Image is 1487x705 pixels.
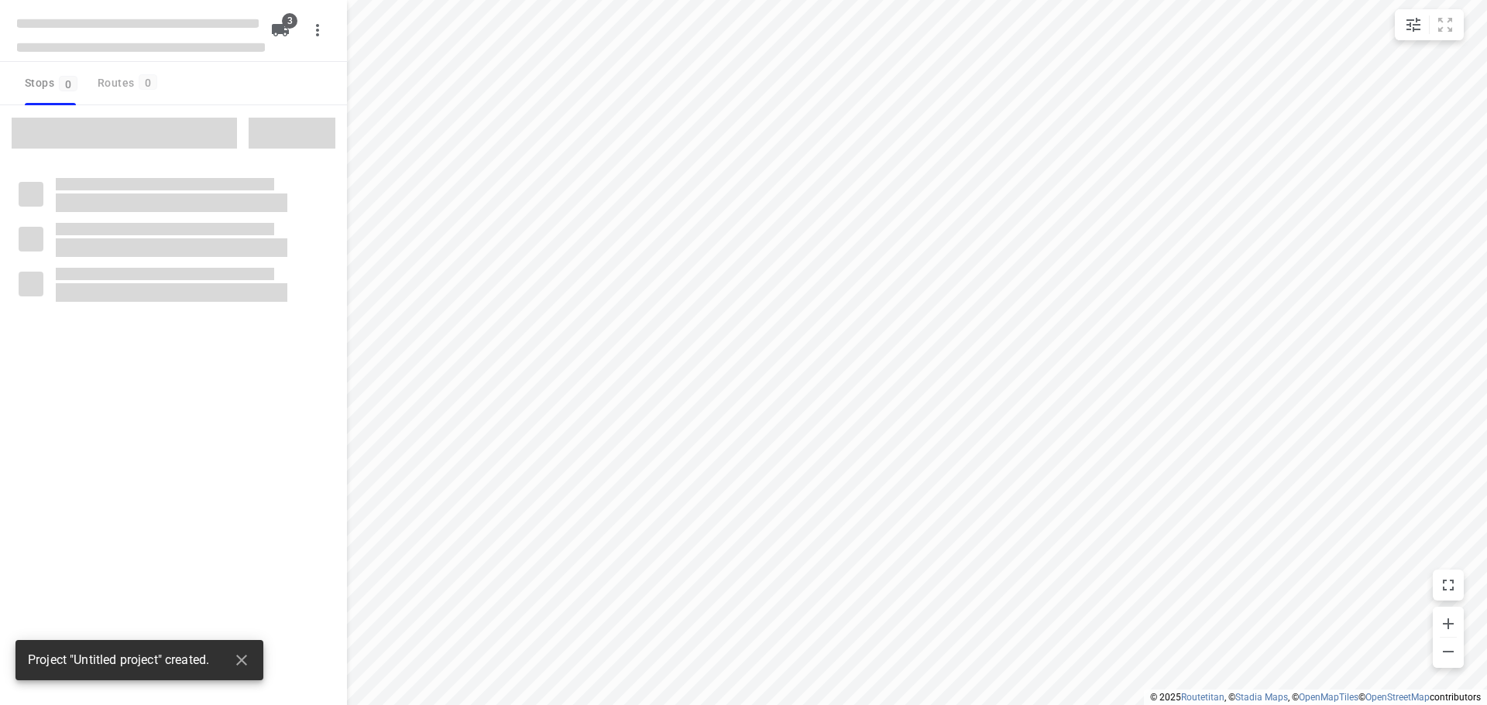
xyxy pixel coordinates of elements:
[28,652,209,669] span: Project "Untitled project" created.
[1181,692,1224,703] a: Routetitan
[1299,692,1358,703] a: OpenMapTiles
[1150,692,1481,703] li: © 2025 , © , © © contributors
[1398,9,1429,40] button: Map settings
[1365,692,1430,703] a: OpenStreetMap
[1395,9,1464,40] div: small contained button group
[1235,692,1288,703] a: Stadia Maps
